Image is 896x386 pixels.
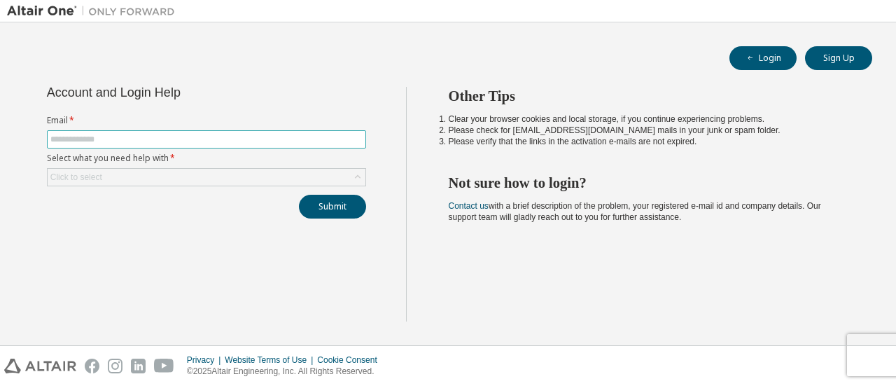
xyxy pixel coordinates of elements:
[449,174,848,192] h2: Not sure how to login?
[48,169,365,186] div: Click to select
[729,46,797,70] button: Login
[131,359,146,373] img: linkedin.svg
[449,201,821,222] span: with a brief description of the problem, your registered e-mail id and company details. Our suppo...
[7,4,182,18] img: Altair One
[47,153,366,164] label: Select what you need help with
[449,125,848,136] li: Please check for [EMAIL_ADDRESS][DOMAIN_NAME] mails in your junk or spam folder.
[449,201,489,211] a: Contact us
[47,87,302,98] div: Account and Login Help
[317,354,385,366] div: Cookie Consent
[47,115,366,126] label: Email
[449,113,848,125] li: Clear your browser cookies and local storage, if you continue experiencing problems.
[85,359,99,373] img: facebook.svg
[225,354,317,366] div: Website Terms of Use
[50,172,102,183] div: Click to select
[449,136,848,147] li: Please verify that the links in the activation e-mails are not expired.
[449,87,848,105] h2: Other Tips
[4,359,76,373] img: altair_logo.svg
[154,359,174,373] img: youtube.svg
[108,359,122,373] img: instagram.svg
[187,354,225,366] div: Privacy
[187,366,386,378] p: © 2025 Altair Engineering, Inc. All Rights Reserved.
[805,46,872,70] button: Sign Up
[299,195,366,219] button: Submit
